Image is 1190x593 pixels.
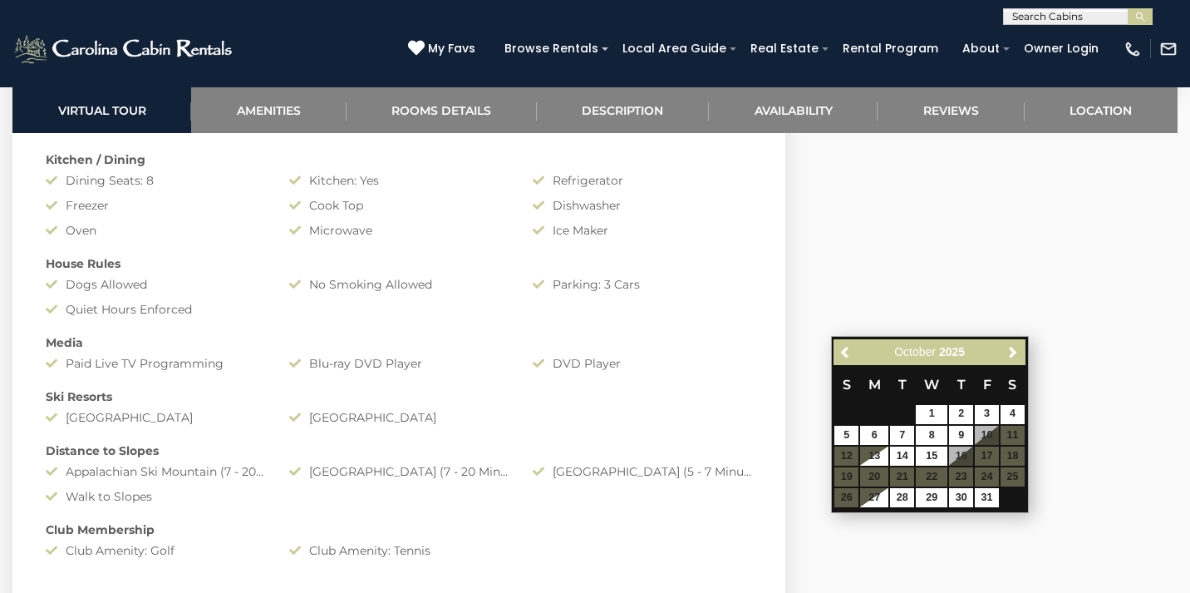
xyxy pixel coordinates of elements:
[949,405,973,424] a: 2
[983,377,991,393] span: Friday
[33,222,277,239] div: Oven
[924,377,939,393] span: Wednesday
[191,87,346,133] a: Amenities
[1001,405,1025,424] a: 4
[890,426,914,445] a: 7
[277,409,520,426] div: [GEOGRAPHIC_DATA]
[878,87,1024,133] a: Reviews
[277,276,520,293] div: No Smoking Allowed
[834,426,858,445] a: 5
[890,488,914,507] a: 28
[12,87,191,133] a: Virtual Tour
[742,36,827,62] a: Real Estate
[520,276,764,293] div: Parking: 3 Cars
[33,301,277,318] div: Quiet Hours Enforced
[916,405,947,424] a: 1
[898,377,907,393] span: Tuesday
[33,488,277,505] div: Walk to Slopes
[843,377,851,393] span: Sunday
[839,345,853,358] span: Previous
[33,355,277,372] div: Paid Live TV Programming
[33,255,765,272] div: House Rules
[1008,377,1016,393] span: Saturday
[33,334,765,351] div: Media
[12,32,237,66] img: White-1-2.png
[1025,87,1178,133] a: Location
[1006,345,1020,358] span: Next
[894,345,936,358] span: October
[33,442,765,459] div: Distance to Slopes
[614,36,735,62] a: Local Area Guide
[277,197,520,214] div: Cook Top
[949,426,973,445] a: 9
[277,172,520,189] div: Kitchen: Yes
[709,87,878,133] a: Availability
[520,172,764,189] div: Refrigerator
[496,36,607,62] a: Browse Rentals
[890,447,914,466] a: 14
[33,151,765,168] div: Kitchen / Dining
[520,355,764,372] div: DVD Player
[834,36,947,62] a: Rental Program
[957,377,966,393] span: Thursday
[33,388,765,405] div: Ski Resorts
[33,409,277,426] div: [GEOGRAPHIC_DATA]
[277,463,520,480] div: [GEOGRAPHIC_DATA] (7 - 20 Minute Drive)
[33,172,277,189] div: Dining Seats: 8
[916,447,947,466] a: 15
[33,521,765,538] div: Club Membership
[408,40,479,58] a: My Favs
[277,355,520,372] div: Blu-ray DVD Player
[537,87,709,133] a: Description
[520,463,764,480] div: [GEOGRAPHIC_DATA] (5 - 7 Minute Drive)
[975,405,999,424] a: 3
[835,342,856,363] a: Previous
[860,426,888,445] a: 6
[975,488,999,507] a: 31
[347,87,537,133] a: Rooms Details
[1159,40,1178,58] img: mail-regular-white.png
[916,426,947,445] a: 8
[939,345,965,358] span: 2025
[33,276,277,293] div: Dogs Allowed
[916,488,947,507] a: 29
[860,447,888,466] a: 13
[520,197,764,214] div: Dishwasher
[860,488,888,507] a: 27
[954,36,1008,62] a: About
[33,197,277,214] div: Freezer
[33,463,277,480] div: Appalachian Ski Mountain (7 - 20 Minute Drive)
[949,488,973,507] a: 30
[33,542,277,559] div: Club Amenity: Golf
[1003,342,1024,363] a: Next
[1015,36,1107,62] a: Owner Login
[277,222,520,239] div: Microwave
[277,542,520,559] div: Club Amenity: Tennis
[428,40,475,57] span: My Favs
[868,377,881,393] span: Monday
[1124,40,1142,58] img: phone-regular-white.png
[520,222,764,239] div: Ice Maker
